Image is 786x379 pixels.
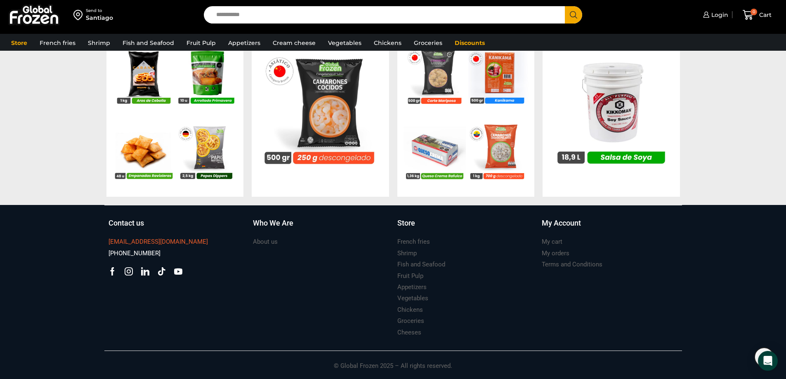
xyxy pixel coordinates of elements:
a: Appetizers [224,35,264,51]
a: Shrimp [397,248,417,259]
font: Send to [86,8,102,13]
font: [PHONE_NUMBER] [109,250,161,257]
font: Shrimp [88,39,110,47]
button: Search button [565,6,582,24]
div: Open Intercom Messenger [758,351,778,371]
font: Cheeses [397,329,421,336]
a: My orders [542,248,569,259]
font: Groceries [414,39,442,47]
font: My cart [542,238,562,245]
a: French fries [397,236,430,247]
a: Fruit Pulp [182,35,220,51]
a: Vegetables [397,293,428,304]
a: Vegetables [324,35,366,51]
a: Chickens [370,35,406,51]
a: Shrimp [84,35,114,51]
font: Fish and Seafood [123,39,174,47]
a: French fries [35,35,80,51]
font: French fries [40,39,76,47]
a: Chickens [397,304,423,315]
a: Store [397,218,533,237]
font: My Account [542,219,581,227]
font: Santiago [86,14,113,21]
font: Appetizers [228,39,260,47]
a: Login [701,7,728,23]
font: 0 [753,9,755,14]
font: About us [253,238,278,245]
a: Cream cheese [269,35,320,51]
font: Vegetables [328,39,361,47]
font: Discounts [455,39,485,47]
a: Fish and Seafood [397,259,445,270]
a: Store [7,35,31,51]
a: My cart [542,236,562,247]
font: Fruit Pulp [186,39,216,47]
font: Login [711,11,728,19]
font: My orders [542,250,569,257]
font: © Global Frozen 2025 – All rights reserved. [334,362,452,370]
font: Chickens [374,39,401,47]
font: Appetizers [397,283,427,291]
a: Appetizers [397,282,427,293]
a: Terms and Conditions [542,259,602,270]
a: 0 Cart [736,5,778,25]
a: My Account [542,218,678,237]
a: Groceries [410,35,446,51]
font: Chickens [397,306,423,313]
a: Cheeses [397,327,421,338]
a: Discounts [451,35,489,51]
font: Contact us [109,219,144,227]
font: [EMAIL_ADDRESS][DOMAIN_NAME] [109,238,208,245]
img: address-field-icon.svg [73,8,86,22]
a: Groceries [397,315,424,327]
a: Fish and Seafood [118,35,178,51]
font: Cream cheese [273,39,316,47]
font: French fries [397,238,430,245]
a: Contact us [109,218,245,237]
font: Shrimp [397,250,417,257]
font: Fish and Seafood [397,261,445,268]
a: [EMAIL_ADDRESS][DOMAIN_NAME] [109,236,208,247]
a: About us [253,236,278,247]
font: Fruit Pulp [397,272,423,280]
font: Who We Are [253,219,293,227]
font: Store [11,39,27,47]
font: Cart [759,11,772,19]
font: Vegetables [397,294,428,302]
a: [PHONE_NUMBER] [109,248,161,259]
a: Fruit Pulp [397,271,423,282]
font: Store [397,219,415,227]
a: Who We Are [253,218,389,237]
font: Terms and Conditions [542,261,602,268]
font: Groceries [397,317,424,325]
